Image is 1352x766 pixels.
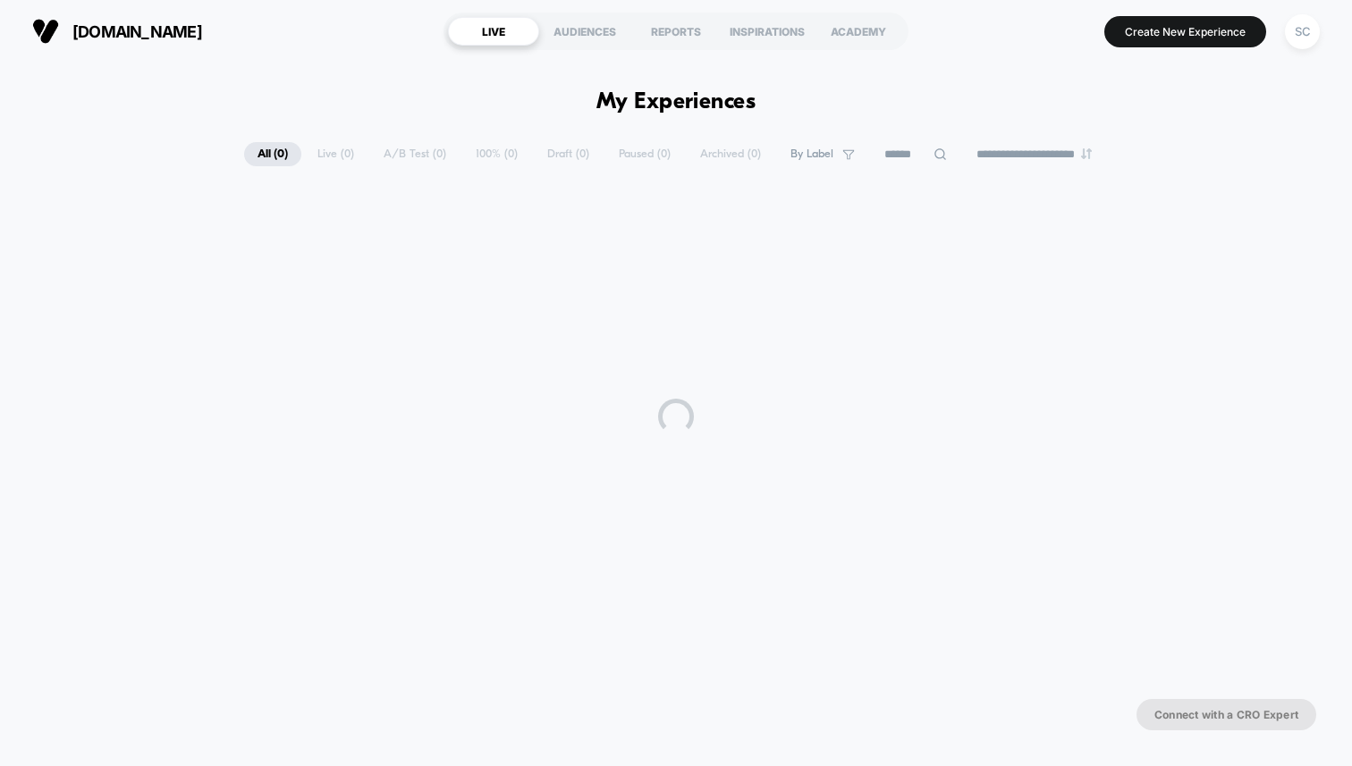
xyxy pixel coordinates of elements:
[1280,13,1325,50] button: SC
[244,142,301,166] span: All ( 0 )
[1137,699,1316,730] button: Connect with a CRO Expert
[596,89,756,115] h1: My Experiences
[27,17,207,46] button: [DOMAIN_NAME]
[72,22,202,41] span: [DOMAIN_NAME]
[813,17,904,46] div: ACADEMY
[1081,148,1092,159] img: end
[630,17,722,46] div: REPORTS
[1104,16,1266,47] button: Create New Experience
[32,18,59,45] img: Visually logo
[722,17,813,46] div: INSPIRATIONS
[1285,14,1320,49] div: SC
[539,17,630,46] div: AUDIENCES
[448,17,539,46] div: LIVE
[790,147,833,161] span: By Label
